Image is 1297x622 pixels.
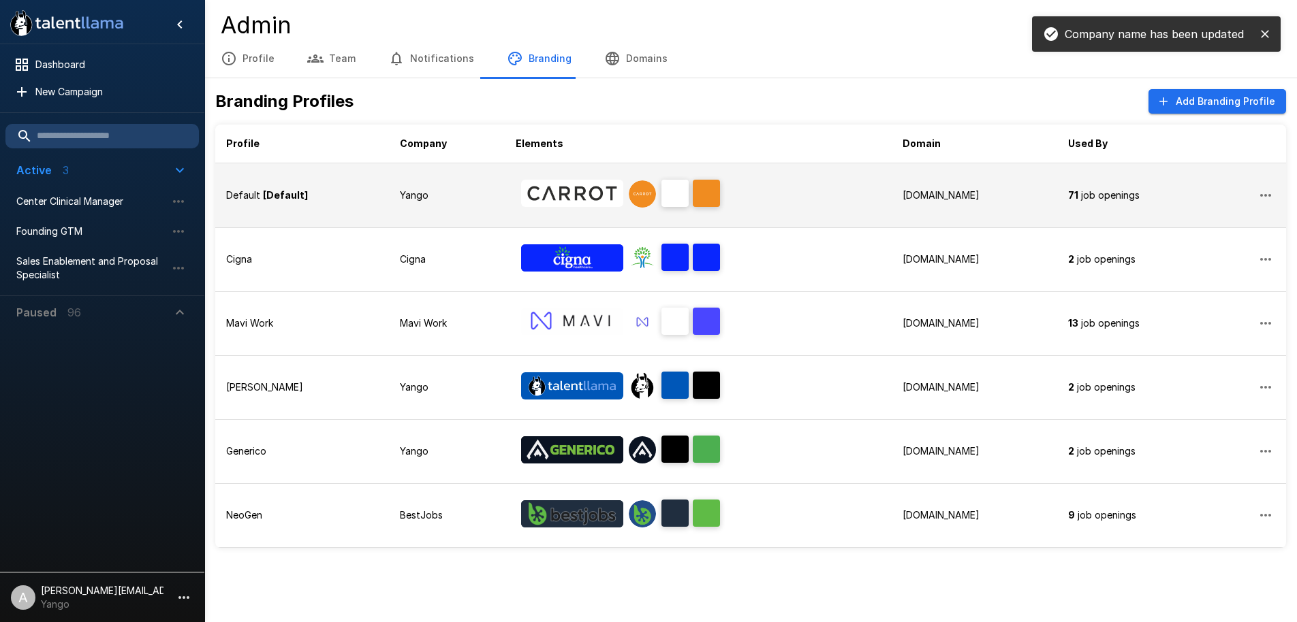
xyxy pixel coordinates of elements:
[221,11,1281,39] h4: Admin
[693,436,724,467] span: Accent Color
[661,180,693,211] span: Brand Color
[400,189,494,202] p: Yango
[521,436,623,463] img: Banner Logo
[629,436,656,463] div: Interviewer
[372,39,490,78] button: Notifications
[215,125,389,163] th: Profile
[1068,508,1203,522] p: job openings
[629,500,656,527] img: bestjobs_avatar.png
[629,372,656,399] img: llama_clean.png
[903,316,1047,330] p: [DOMAIN_NAME]
[661,436,693,467] span: Brand Color
[521,180,623,207] img: Banner Logo
[1068,380,1203,394] p: job openings
[661,244,693,275] span: Brand Color
[588,39,684,78] button: Domains
[400,508,494,522] p: BestJobs
[1057,125,1214,163] th: Used By
[226,252,252,266] p: Cigna
[1068,509,1075,521] b: 9
[400,444,494,458] p: Yango
[903,380,1047,394] p: [DOMAIN_NAME]
[226,444,266,458] p: Generico
[629,180,656,208] img: carrot_logo%20(1).png
[629,308,656,335] div: Interviewer
[505,125,892,163] th: Elements
[291,39,372,78] button: Team
[1255,24,1275,44] button: close
[521,500,623,527] img: Banner Logo
[693,308,724,339] span: Accent Color
[400,380,494,394] p: Yango
[1065,26,1244,42] p: Company name has been updated
[693,372,724,403] span: Accent Color
[400,252,494,266] p: Cigna
[892,125,1058,163] th: Domain
[629,308,656,335] img: maviwork_logo.jpeg
[903,508,1047,522] p: [DOMAIN_NAME]
[629,244,656,272] div: Interviewer
[629,500,656,527] div: Interviewer
[1068,252,1203,266] p: job openings
[903,444,1047,458] p: [DOMAIN_NAME]
[629,372,656,399] div: Interviewer
[215,91,354,112] h5: Branding Profiles
[629,244,656,272] img: cigna_avatar.png
[1068,317,1078,329] b: 13
[204,39,291,78] button: Profile
[226,316,273,330] p: Mavi Work
[1068,444,1203,458] p: job openings
[521,308,623,335] img: Banner Logo
[1068,381,1074,393] b: 2
[389,125,505,163] th: Company
[1068,189,1203,202] p: job openings
[661,372,693,403] span: Brand Color
[521,244,623,272] img: Banner Logo
[521,372,623,399] img: Banner Logo
[693,500,724,531] span: Accent Color
[1068,445,1074,457] b: 2
[903,189,1047,202] p: [DOMAIN_NAME]
[1068,189,1078,201] b: 71
[629,436,656,463] img: generico-avatar.png
[226,189,260,202] p: Default
[226,508,262,522] p: NeoGen
[629,180,656,208] div: Interviewer
[693,180,724,211] span: Accent Color
[226,380,303,394] p: [PERSON_NAME]
[661,308,693,339] span: Brand Color
[1068,316,1203,330] p: job openings
[490,39,588,78] button: Branding
[693,244,724,275] span: Accent Color
[1148,89,1286,114] button: Add Branding Profile
[263,189,308,201] b: [Default]
[400,316,494,330] p: Mavi Work
[661,500,693,531] span: Brand Color
[1068,253,1074,265] b: 2
[903,252,1047,266] p: [DOMAIN_NAME]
